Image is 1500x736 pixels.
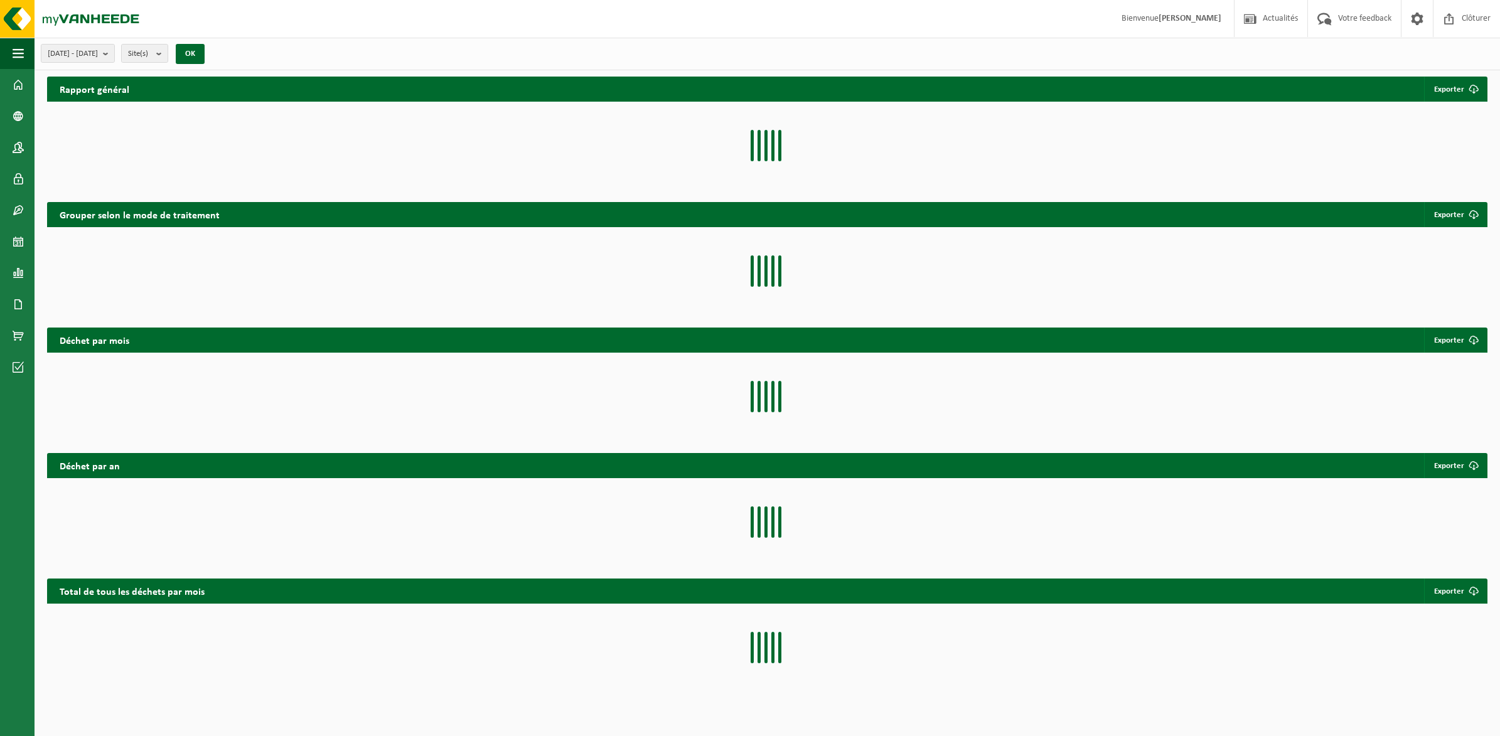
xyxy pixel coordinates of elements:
a: Exporter [1424,579,1486,604]
button: OK [176,44,205,64]
h2: Déchet par mois [47,328,142,352]
button: Site(s) [121,44,168,63]
button: Exporter [1424,77,1486,102]
a: Exporter [1424,453,1486,478]
h2: Grouper selon le mode de traitement [47,202,232,227]
span: [DATE] - [DATE] [48,45,98,63]
button: [DATE] - [DATE] [41,44,115,63]
a: Exporter [1424,328,1486,353]
strong: [PERSON_NAME] [1159,14,1221,23]
h2: Total de tous les déchets par mois [47,579,217,603]
h2: Déchet par an [47,453,132,477]
h2: Rapport général [47,77,142,102]
a: Exporter [1424,202,1486,227]
span: Site(s) [128,45,151,63]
